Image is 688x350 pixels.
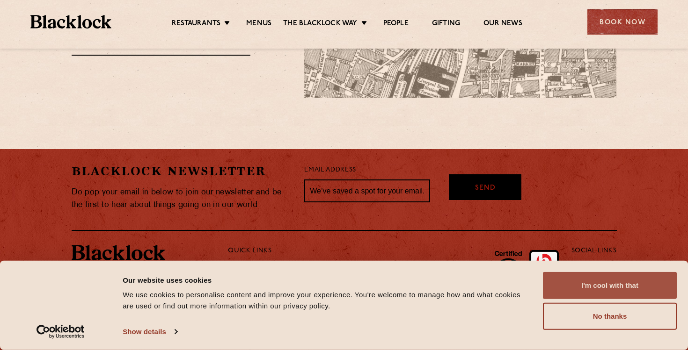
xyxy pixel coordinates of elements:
p: Quick Links [228,245,540,257]
span: Send [475,183,496,194]
p: Do pop your email in below to join our newsletter and be the first to hear about things going on ... [72,186,291,211]
input: We’ve saved a spot for your email... [304,179,430,203]
h2: Blacklock Newsletter [72,163,291,179]
a: People [383,19,409,29]
a: Gifting [432,19,460,29]
div: We use cookies to personalise content and improve your experience. You're welcome to manage how a... [123,289,532,312]
p: Social Links [571,245,617,257]
a: The Blacklock Way [283,19,357,29]
img: Accred_2023_2star.png [529,250,559,301]
label: Email Address [304,165,356,176]
div: Book Now [587,9,658,35]
a: Restaurants [172,19,220,29]
a: Menus [246,19,271,29]
button: I'm cool with that [543,272,677,299]
a: Show details [123,325,177,339]
a: Our News [483,19,522,29]
img: svg%3E [516,10,647,98]
div: Our website uses cookies [123,274,532,286]
button: No thanks [543,303,677,330]
a: Usercentrics Cookiebot - opens in a new window [20,325,102,339]
img: B-Corp-Logo-Black-RGB.svg [489,245,527,301]
img: BL_Textured_Logo-footer-cropped.svg [72,245,165,261]
img: BL_Textured_Logo-footer-cropped.svg [30,15,111,29]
